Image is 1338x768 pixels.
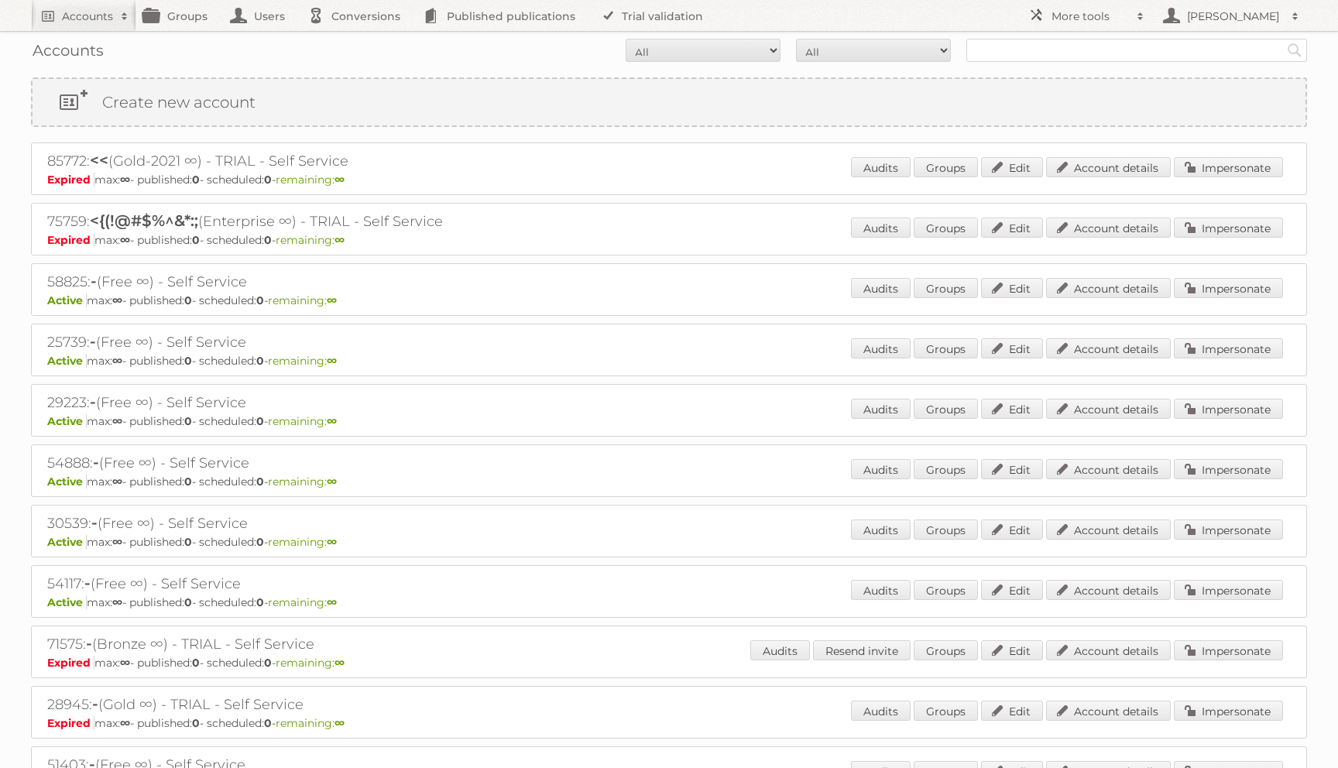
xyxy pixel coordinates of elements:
[112,475,122,489] strong: ∞
[47,475,87,489] span: Active
[90,151,108,170] span: <<
[981,519,1043,540] a: Edit
[47,595,1291,609] p: max: - published: - scheduled: -
[1046,459,1171,479] a: Account details
[47,513,589,533] h2: 30539: (Free ∞) - Self Service
[981,157,1043,177] a: Edit
[47,211,589,231] h2: 75759: (Enterprise ∞) - TRIAL - Self Service
[264,656,272,670] strong: 0
[1183,9,1284,24] h2: [PERSON_NAME]
[268,293,337,307] span: remaining:
[268,595,337,609] span: remaining:
[92,694,98,713] span: -
[268,475,337,489] span: remaining:
[1046,338,1171,358] a: Account details
[851,459,911,479] a: Audits
[1052,9,1129,24] h2: More tools
[120,656,130,670] strong: ∞
[47,535,87,549] span: Active
[1174,399,1283,419] a: Impersonate
[47,694,589,715] h2: 28945: (Gold ∞) - TRIAL - Self Service
[1174,459,1283,479] a: Impersonate
[264,173,272,187] strong: 0
[184,475,192,489] strong: 0
[256,535,264,549] strong: 0
[327,535,337,549] strong: ∞
[851,701,911,721] a: Audits
[1046,640,1171,660] a: Account details
[91,513,98,532] span: -
[120,173,130,187] strong: ∞
[1174,338,1283,358] a: Impersonate
[981,580,1043,600] a: Edit
[1283,39,1306,62] input: Search
[91,272,97,290] span: -
[334,233,345,247] strong: ∞
[327,293,337,307] strong: ∞
[981,701,1043,721] a: Edit
[981,459,1043,479] a: Edit
[256,475,264,489] strong: 0
[268,414,337,428] span: remaining:
[192,656,200,670] strong: 0
[268,535,337,549] span: remaining:
[192,233,200,247] strong: 0
[184,354,192,368] strong: 0
[47,634,589,654] h2: 71575: (Bronze ∞) - TRIAL - Self Service
[1046,218,1171,238] a: Account details
[1174,157,1283,177] a: Impersonate
[914,338,978,358] a: Groups
[1046,580,1171,600] a: Account details
[276,173,345,187] span: remaining:
[1174,278,1283,298] a: Impersonate
[47,354,1291,368] p: max: - published: - scheduled: -
[981,338,1043,358] a: Edit
[1046,519,1171,540] a: Account details
[47,233,94,247] span: Expired
[914,157,978,177] a: Groups
[1174,701,1283,721] a: Impersonate
[90,393,96,411] span: -
[813,640,911,660] a: Resend invite
[47,272,589,292] h2: 58825: (Free ∞) - Self Service
[192,716,200,730] strong: 0
[256,354,264,368] strong: 0
[327,595,337,609] strong: ∞
[1174,580,1283,600] a: Impersonate
[851,399,911,419] a: Audits
[47,414,87,428] span: Active
[1174,640,1283,660] a: Impersonate
[327,475,337,489] strong: ∞
[47,535,1291,549] p: max: - published: - scheduled: -
[112,354,122,368] strong: ∞
[86,634,92,653] span: -
[47,173,1291,187] p: max: - published: - scheduled: -
[120,716,130,730] strong: ∞
[90,211,198,230] span: <{(!@#$%^&*:;
[47,354,87,368] span: Active
[914,640,978,660] a: Groups
[851,519,911,540] a: Audits
[47,716,94,730] span: Expired
[327,354,337,368] strong: ∞
[851,218,911,238] a: Audits
[47,393,589,413] h2: 29223: (Free ∞) - Self Service
[184,414,192,428] strong: 0
[112,414,122,428] strong: ∞
[1174,519,1283,540] a: Impersonate
[47,595,87,609] span: Active
[47,453,589,473] h2: 54888: (Free ∞) - Self Service
[276,716,345,730] span: remaining:
[47,656,1291,670] p: max: - published: - scheduled: -
[851,278,911,298] a: Audits
[184,595,192,609] strong: 0
[1046,399,1171,419] a: Account details
[184,293,192,307] strong: 0
[47,151,589,171] h2: 85772: (Gold-2021 ∞) - TRIAL - Self Service
[914,218,978,238] a: Groups
[84,574,91,592] span: -
[47,414,1291,428] p: max: - published: - scheduled: -
[981,399,1043,419] a: Edit
[112,293,122,307] strong: ∞
[914,519,978,540] a: Groups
